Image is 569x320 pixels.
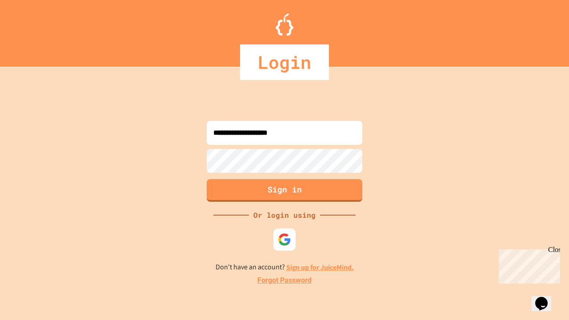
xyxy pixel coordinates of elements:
a: Sign up for JuiceMind. [286,263,354,272]
div: Or login using [249,210,320,220]
iframe: chat widget [532,284,560,311]
a: Forgot Password [257,275,312,286]
img: google-icon.svg [278,233,291,246]
div: Chat with us now!Close [4,4,61,56]
p: Don't have an account? [216,262,354,273]
button: Sign in [207,179,362,202]
iframe: chat widget [495,246,560,284]
div: Login [240,44,329,80]
img: Logo.svg [276,13,293,36]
